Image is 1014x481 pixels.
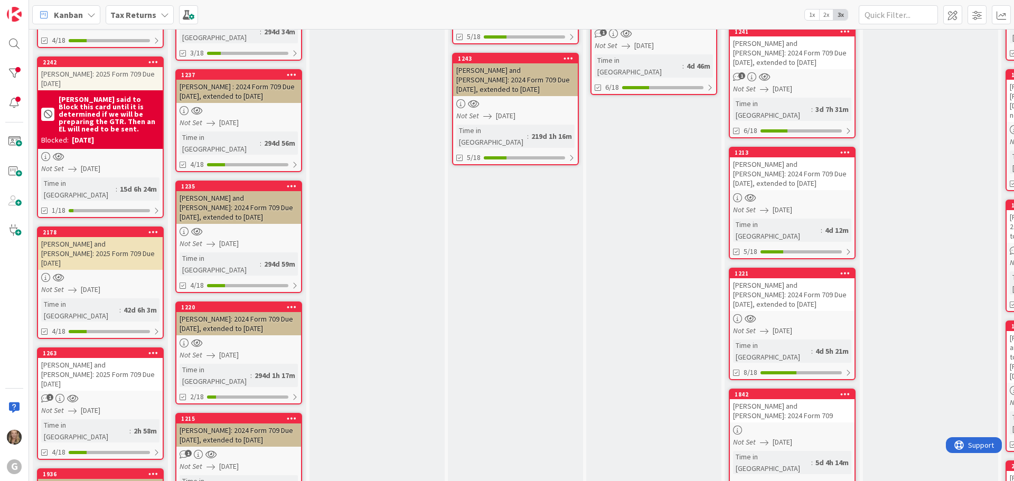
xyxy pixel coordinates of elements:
span: [DATE] [81,284,100,295]
div: 1842[PERSON_NAME] and [PERSON_NAME]: 2024 Form 709 [730,390,855,422]
i: Not Set [180,118,202,127]
div: 1215 [181,415,301,422]
div: [PERSON_NAME] and [PERSON_NAME]: 2024 Form 709 Due [DATE], extended to [DATE] [730,36,855,69]
span: [DATE] [219,117,239,128]
div: 5d 4h 14m [813,457,851,468]
span: 4/18 [52,326,65,337]
span: : [129,425,131,437]
span: 2/18 [190,391,204,402]
div: 1237 [181,71,301,79]
span: 8/18 [744,367,757,378]
div: 2178 [38,228,163,237]
span: 1 [46,394,53,401]
div: 4d 5h 21m [813,345,851,357]
div: 1243 [458,55,578,62]
span: [DATE] [219,461,239,472]
div: Time in [GEOGRAPHIC_DATA] [733,219,821,242]
span: Support [22,2,48,14]
span: [DATE] [81,163,100,174]
div: 1243 [453,54,578,63]
div: [PERSON_NAME] and [PERSON_NAME]: 2024 Form 709 Due [DATE], extended to [DATE] [176,191,301,224]
i: Not Set [733,437,756,447]
div: 1842 [730,390,855,399]
span: 3/18 [190,48,204,59]
i: Not Set [180,239,202,248]
input: Quick Filter... [859,5,938,24]
i: Not Set [180,461,202,471]
div: [PERSON_NAME] and [PERSON_NAME]: 2025 Form 709 Due [DATE] [38,358,163,391]
div: 294d 56m [261,137,298,149]
div: [PERSON_NAME]: 2025 Form 709 Due [DATE] [38,67,163,90]
div: [DATE] [72,135,94,146]
div: 1243[PERSON_NAME] and [PERSON_NAME]: 2024 Form 709 Due [DATE], extended to [DATE] [453,54,578,96]
div: Time in [GEOGRAPHIC_DATA] [595,54,682,78]
span: : [527,130,529,142]
div: Time in [GEOGRAPHIC_DATA] [733,451,811,474]
div: 1936 [43,470,163,478]
span: [DATE] [773,83,792,95]
span: 5/18 [744,246,757,257]
i: Not Set [41,285,64,294]
div: [PERSON_NAME] and [PERSON_NAME]: 2024 Form 709 Due [DATE], extended to [DATE] [453,63,578,96]
span: 1x [805,10,819,20]
span: 4/18 [52,447,65,458]
div: 4d 46m [684,60,713,72]
b: [PERSON_NAME] said to Block this card until it is determined if we will be preparing the GTR. The... [59,96,159,133]
span: 6/18 [744,125,757,136]
div: 1842 [735,391,855,398]
div: 1213[PERSON_NAME] and [PERSON_NAME]: 2024 Form 709 Due [DATE], extended to [DATE] [730,148,855,190]
span: 2x [819,10,833,20]
span: [DATE] [773,437,792,448]
div: 294d 1h 17m [252,370,298,381]
span: 5/18 [467,152,481,163]
span: [DATE] [634,40,654,51]
div: [PERSON_NAME] and [PERSON_NAME]: 2024 Form 709 Due [DATE], extended to [DATE] [730,278,855,311]
span: : [260,258,261,270]
i: Not Set [595,41,617,50]
div: 1221 [730,269,855,278]
div: 1213 [735,149,855,156]
div: 219d 1h 16m [529,130,575,142]
div: [PERSON_NAME] : 2024 Form 709 Due [DATE], extended to [DATE] [176,80,301,103]
img: BS [7,430,22,445]
div: Time in [GEOGRAPHIC_DATA] [180,364,250,387]
div: 1936 [38,469,163,479]
div: 1220 [176,303,301,312]
span: : [821,224,822,236]
span: 1 [600,29,607,36]
div: 1215 [176,414,301,423]
span: [DATE] [219,238,239,249]
div: Time in [GEOGRAPHIC_DATA] [180,20,260,43]
div: 2242 [38,58,163,67]
i: Not Set [733,326,756,335]
div: 1241 [730,27,855,36]
div: 1235 [181,183,301,190]
div: G [7,459,22,474]
div: 1237 [176,70,301,80]
div: Time in [GEOGRAPHIC_DATA] [180,252,260,276]
div: [PERSON_NAME] and [PERSON_NAME]: 2024 Form 709 Due [DATE], extended to [DATE] [730,157,855,190]
i: Not Set [733,84,756,93]
div: 1220[PERSON_NAME]: 2024 Form 709 Due [DATE], extended to [DATE] [176,303,301,335]
span: 5/18 [467,31,481,42]
span: 1 [738,72,745,79]
div: 1221[PERSON_NAME] and [PERSON_NAME]: 2024 Form 709 Due [DATE], extended to [DATE] [730,269,855,311]
span: 1/18 [52,205,65,216]
span: 3x [833,10,848,20]
div: 1263 [38,348,163,358]
span: : [811,457,813,468]
span: [DATE] [773,325,792,336]
span: : [811,103,813,115]
div: 1235 [176,182,301,191]
b: Tax Returns [110,10,156,20]
div: 1263[PERSON_NAME] and [PERSON_NAME]: 2025 Form 709 Due [DATE] [38,348,163,391]
span: [DATE] [496,110,515,121]
div: 1241[PERSON_NAME] and [PERSON_NAME]: 2024 Form 709 Due [DATE], extended to [DATE] [730,27,855,69]
span: [DATE] [81,405,100,416]
i: Not Set [180,350,202,360]
div: Time in [GEOGRAPHIC_DATA] [41,298,119,322]
span: 4/18 [190,159,204,170]
span: : [250,370,252,381]
div: 1235[PERSON_NAME] and [PERSON_NAME]: 2024 Form 709 Due [DATE], extended to [DATE] [176,182,301,224]
div: 294d 34m [261,26,298,37]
